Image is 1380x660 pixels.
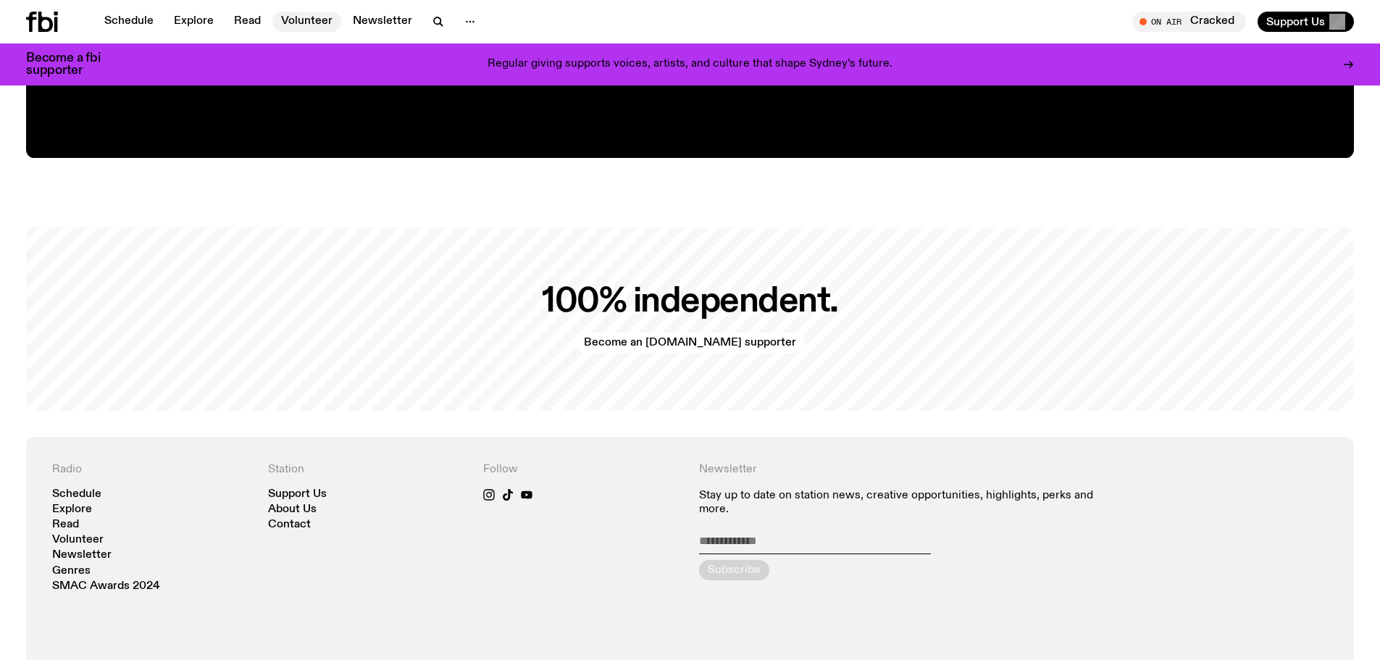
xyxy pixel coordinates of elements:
[272,12,341,32] a: Volunteer
[344,12,421,32] a: Newsletter
[52,581,160,592] a: SMAC Awards 2024
[225,12,269,32] a: Read
[52,519,79,530] a: Read
[268,489,327,500] a: Support Us
[268,519,311,530] a: Contact
[52,504,92,515] a: Explore
[165,12,222,32] a: Explore
[52,489,101,500] a: Schedule
[483,463,682,477] h4: Follow
[542,285,838,318] h2: 100% independent.
[52,566,91,577] a: Genres
[699,463,1113,477] h4: Newsletter
[699,560,769,580] button: Subscribe
[1132,12,1246,32] button: On AirCracked
[52,463,251,477] h4: Radio
[268,504,317,515] a: About Us
[1258,12,1354,32] button: Support Us
[575,333,805,353] a: Become an [DOMAIN_NAME] supporter
[96,12,162,32] a: Schedule
[26,52,119,77] h3: Become a fbi supporter
[52,535,104,546] a: Volunteer
[699,489,1113,517] p: Stay up to date on station news, creative opportunities, highlights, perks and more.
[1266,15,1325,28] span: Support Us
[488,58,892,71] p: Regular giving supports voices, artists, and culture that shape Sydney’s future.
[268,463,467,477] h4: Station
[52,550,112,561] a: Newsletter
